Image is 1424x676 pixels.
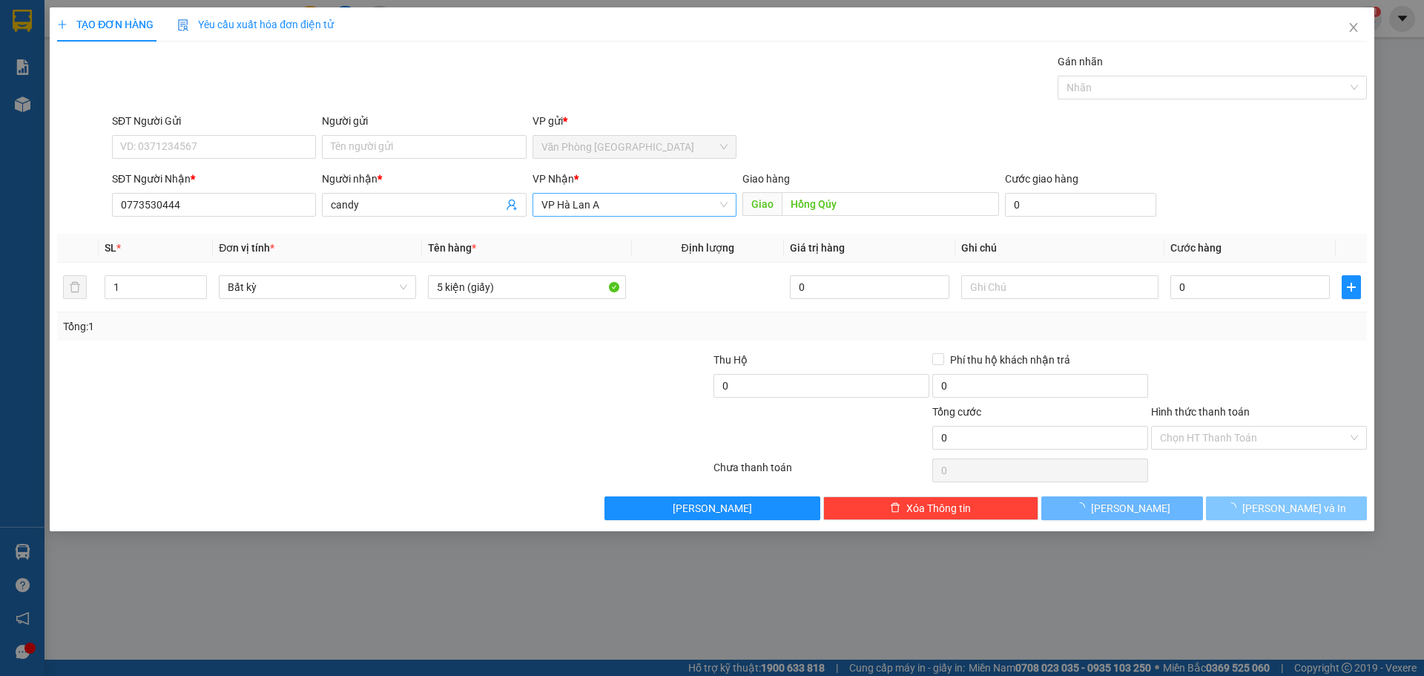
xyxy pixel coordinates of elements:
[1206,496,1367,520] button: [PERSON_NAME] và In
[57,19,154,30] span: TẠO ĐƠN HÀNG
[823,496,1039,520] button: deleteXóa Thông tin
[1091,500,1170,516] span: [PERSON_NAME]
[1075,502,1091,513] span: loading
[541,136,728,158] span: Văn Phòng Sài Gòn
[1058,56,1103,68] label: Gán nhãn
[7,110,171,131] li: In ngày: 11:09 15/10
[1005,193,1156,217] input: Cước giao hàng
[944,352,1076,368] span: Phí thu hộ khách nhận trả
[1348,22,1359,33] span: close
[1226,502,1242,513] span: loading
[112,113,316,129] div: SĐT Người Gửi
[322,113,526,129] div: Người gửi
[7,89,171,110] li: Thảo Lan
[428,275,625,299] input: VD: Bàn, Ghế
[906,500,971,516] span: Xóa Thông tin
[1041,496,1202,520] button: [PERSON_NAME]
[177,19,189,31] img: icon
[682,242,734,254] span: Định lượng
[541,194,728,216] span: VP Hà Lan A
[57,19,67,30] span: plus
[782,192,999,216] input: Dọc đường
[673,500,752,516] span: [PERSON_NAME]
[1151,406,1250,418] label: Hình thức thanh toán
[533,173,574,185] span: VP Nhận
[177,19,334,30] span: Yêu cầu xuất hóa đơn điện tử
[961,275,1158,299] input: Ghi Chú
[1170,242,1222,254] span: Cước hàng
[112,171,316,187] div: SĐT Người Nhận
[533,113,736,129] div: VP gửi
[955,234,1164,263] th: Ghi chú
[228,276,407,298] span: Bất kỳ
[713,354,748,366] span: Thu Hộ
[742,173,790,185] span: Giao hàng
[712,459,931,485] div: Chưa thanh toán
[604,496,820,520] button: [PERSON_NAME]
[1342,281,1360,293] span: plus
[790,242,845,254] span: Giá trị hàng
[105,242,116,254] span: SL
[322,171,526,187] div: Người nhận
[63,275,87,299] button: delete
[63,318,550,335] div: Tổng: 1
[1242,500,1346,516] span: [PERSON_NAME] và In
[428,242,476,254] span: Tên hàng
[890,502,900,514] span: delete
[932,406,981,418] span: Tổng cước
[506,199,518,211] span: user-add
[1333,7,1374,49] button: Close
[742,192,782,216] span: Giao
[219,242,274,254] span: Đơn vị tính
[1342,275,1361,299] button: plus
[1005,173,1078,185] label: Cước giao hàng
[790,275,949,299] input: 0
